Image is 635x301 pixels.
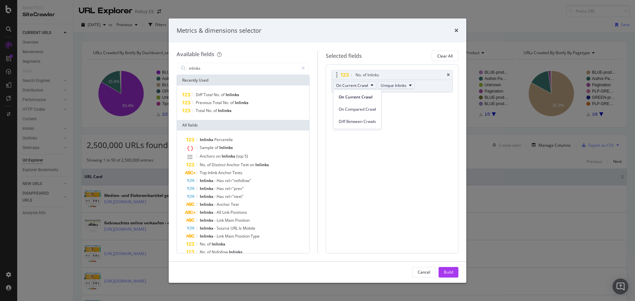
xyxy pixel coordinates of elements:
[225,217,235,223] span: Main
[214,217,217,223] span: -
[243,225,255,231] span: Mobile
[177,26,261,35] div: Metrics & dimensions selector
[200,233,214,239] span: Inlinks
[216,153,222,159] span: on
[214,92,221,97] span: No.
[200,153,216,159] span: Anchors
[214,233,217,239] span: -
[255,162,269,168] span: Inlinks
[336,83,368,88] span: On Current Crawl
[235,233,251,239] span: Position
[188,63,298,73] input: Search by field name
[214,186,217,191] span: -
[378,81,415,89] button: Unique Inlinks
[225,186,244,191] span: rel="prev"
[213,100,223,105] span: Total
[244,153,248,159] span: 5)
[230,100,235,105] span: of
[339,106,376,112] span: On Compared Crawl
[200,194,214,199] span: Inlinks
[227,162,241,168] span: Anchor
[225,233,235,239] span: Main
[200,209,214,215] span: Inlinks
[196,108,206,113] span: Total
[231,209,247,215] span: Positions
[177,120,309,131] div: All fields
[223,100,230,105] span: No.
[418,269,430,275] div: Cancel
[437,53,453,59] div: Clear All
[196,100,213,105] span: Previous
[217,178,225,183] span: Has
[217,209,222,215] span: All
[200,137,214,142] span: Inlinks
[214,202,217,207] span: -
[447,73,450,77] div: times
[222,209,231,215] span: Link
[214,178,217,183] span: -
[177,51,214,58] div: Available fields
[241,162,250,168] span: Text
[235,100,248,105] span: Inlinks
[236,153,244,159] span: (top
[200,225,214,231] span: Inlinks
[214,137,233,142] span: Percentile
[250,162,255,168] span: on
[251,233,260,239] span: Type
[200,241,207,247] span: No.
[432,51,458,61] button: Clear All
[439,267,458,278] button: Build
[339,94,376,100] span: On Current Crawl
[326,52,362,60] div: Selected fields
[613,279,628,294] div: Open Intercom Messenger
[225,194,243,199] span: rel="next"
[215,145,219,150] span: of
[206,108,213,113] span: No.
[218,170,233,175] span: Anchor
[235,217,250,223] span: Position
[381,83,406,88] span: Unique Inlinks
[219,145,233,150] span: Inlinks
[200,178,214,183] span: Inlinks
[333,81,376,89] button: On Current Crawl
[339,119,376,125] span: Diff Between Crawls
[200,217,214,223] span: Inlinks
[200,145,215,150] span: Sample
[218,108,232,113] span: Inlinks
[196,92,203,97] span: Diff
[207,241,212,247] span: of
[231,202,239,207] span: Text
[222,153,236,159] span: Inlinks
[200,162,207,168] span: No.
[213,108,218,113] span: of
[200,170,208,175] span: Top
[217,202,231,207] span: Anchor
[331,70,453,92] div: No. of InlinkstimesOn Current CrawlUnique Inlinks
[454,26,458,35] div: times
[221,92,226,97] span: of
[212,241,225,247] span: Inlinks
[217,186,225,191] span: Has
[217,225,231,231] span: Source
[208,170,218,175] span: Inlink
[217,217,225,223] span: Link
[212,162,227,168] span: Distinct
[214,194,217,199] span: -
[233,170,242,175] span: Texts
[229,249,242,255] span: Inlinks
[200,202,214,207] span: Inlinks
[200,186,214,191] span: Inlinks
[231,225,239,231] span: URL
[177,75,309,86] div: Recently Used
[212,249,229,255] span: Nofollow
[207,162,212,168] span: of
[214,225,217,231] span: -
[203,92,214,97] span: Total
[239,225,243,231] span: Is
[214,209,217,215] span: -
[207,249,212,255] span: of
[226,92,239,97] span: Inlinks
[356,72,379,78] div: No. of Inlinks
[200,249,207,255] span: No.
[412,267,436,278] button: Cancel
